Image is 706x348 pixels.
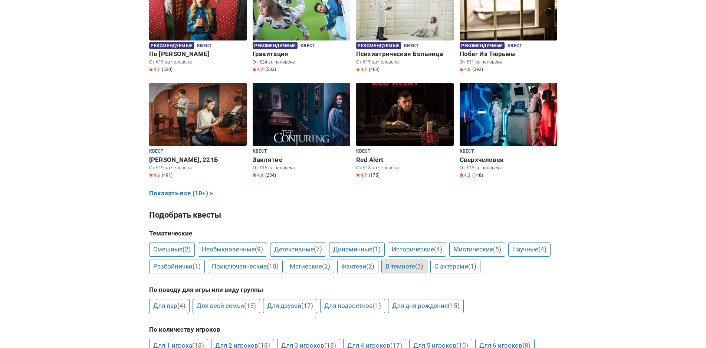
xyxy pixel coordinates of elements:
[177,302,185,309] span: (4)
[265,172,276,178] span: (234)
[388,243,446,257] a: Исторические(4)
[508,243,551,257] a: Научные(4)
[508,42,522,50] span: Квест
[369,172,380,178] span: (175)
[162,66,173,72] span: (520)
[472,66,483,72] span: (393)
[183,245,191,253] span: (2)
[149,243,195,257] a: Смешные(2)
[149,147,164,156] span: Квест
[472,172,483,178] span: (148)
[372,245,381,253] span: (1)
[322,263,330,270] span: (2)
[356,83,454,146] img: Red Alert
[149,165,247,171] p: От €19 за человека
[460,83,557,180] a: Сверхчеловек Квест Сверхчеловек От €15 за человека Star4.3 (148)
[162,172,173,178] span: (491)
[460,59,557,65] p: От €11 за человека
[193,263,201,270] span: (1)
[434,245,442,253] span: (4)
[460,156,557,164] h6: Сверхчеловек
[460,66,470,72] span: 4.6
[149,83,247,180] a: Бейкер-Стрит, 221Б Квест [PERSON_NAME], 221Б От €19 за человека Star4.6 (491)
[149,83,247,146] img: Бейкер-Стрит, 221Б
[356,42,401,49] span: Рекомендуемые
[149,66,160,72] span: 4.7
[356,147,371,156] span: Квест
[460,68,463,71] img: Star
[356,173,360,177] img: Star
[244,302,256,309] span: (15)
[253,147,267,156] span: Квест
[270,243,326,257] a: Детективные(7)
[356,50,454,58] h6: Психиатрическая Больница
[493,245,501,253] span: (5)
[373,302,381,309] span: (1)
[381,260,427,274] a: В темноте(3)
[263,299,317,313] a: Для друзей(17)
[193,299,260,313] a: Для всей семьи(15)
[430,260,480,274] a: С актерами(1)
[356,165,454,171] p: От €13 за человека
[329,243,385,257] a: Динамичные(1)
[314,245,322,253] span: (7)
[460,172,470,178] span: 4.3
[460,173,463,177] img: Star
[149,209,557,221] h3: Подобрать квесты
[149,156,247,164] h6: [PERSON_NAME], 221Б
[255,245,263,253] span: (9)
[404,42,418,50] span: Квест
[208,260,283,274] a: Приключенческие(10)
[356,66,367,72] span: 4.7
[253,83,350,180] a: Заклятие Квест Заклятие От €15 за человека Star4.9 (234)
[253,66,263,72] span: 4.7
[460,83,557,146] img: Сверхчеловек
[253,59,350,65] p: От €24 за человека
[253,156,350,164] h6: Заклятие
[369,66,380,72] span: (463)
[468,263,476,270] span: (1)
[198,243,267,257] a: Необыкновенные(9)
[301,302,313,309] span: (17)
[388,299,464,313] a: Для дня рождения(15)
[253,173,256,177] img: Star
[301,42,315,50] span: Квест
[149,59,247,65] p: От €19 за человека
[149,286,557,293] h5: По поводу для игры или виду группы
[149,230,557,237] h5: Тематические
[197,42,211,50] span: Квест
[149,50,247,58] h6: По [PERSON_NAME]
[267,263,279,270] span: (10)
[253,172,263,178] span: 4.9
[286,260,334,274] a: Магиеские(2)
[366,263,374,270] span: (2)
[149,299,190,313] a: Для пар(4)
[356,68,360,71] img: Star
[460,42,505,49] span: Рекомендуемые
[149,326,557,333] h5: По количеству игроков
[253,68,256,71] img: Star
[448,302,460,309] span: (15)
[449,243,505,257] a: Мистические(5)
[356,59,454,65] p: От €19 за человека
[253,83,350,146] img: Заклятие
[337,260,378,274] a: Фэнтези(2)
[356,172,367,178] span: 4.7
[253,42,298,49] span: Рекомендуемые
[356,156,454,164] h6: Red Alert
[460,50,557,58] h6: Побег Из Тюрьмы
[149,172,160,178] span: 4.6
[460,147,474,156] span: Квест
[149,189,213,198] a: Показать все (10+) >
[149,42,194,49] span: Рекомендуемые
[415,263,423,270] span: (3)
[265,66,276,72] span: (583)
[356,83,454,180] a: Red Alert Квест Red Alert От €13 за человека Star4.7 (175)
[538,245,546,253] span: (4)
[149,260,205,274] a: Разбойничьи(1)
[253,50,350,58] h6: Гравитация
[460,165,557,171] p: От €15 за человека
[320,299,385,313] a: Для подростков(1)
[253,165,350,171] p: От €15 за человека
[149,68,153,71] img: Star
